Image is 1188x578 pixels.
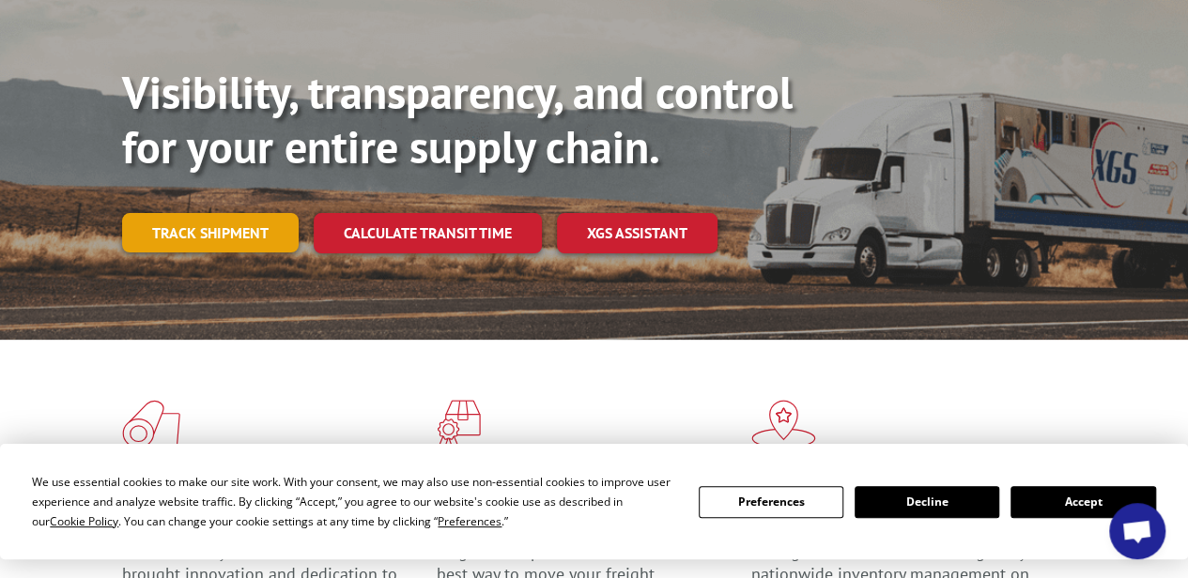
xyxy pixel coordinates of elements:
[751,400,816,449] img: xgs-icon-flagship-distribution-model-red
[1109,503,1165,559] div: Open chat
[437,400,481,449] img: xgs-icon-focused-on-flooring-red
[1011,486,1155,518] button: Accept
[32,472,675,531] div: We use essential cookies to make our site work. With your consent, we may also use non-essential ...
[699,486,843,518] button: Preferences
[122,213,299,252] a: Track shipment
[50,513,118,529] span: Cookie Policy
[557,213,717,253] a: XGS ASSISTANT
[855,486,999,518] button: Decline
[438,513,501,529] span: Preferences
[122,63,793,175] b: Visibility, transparency, and control for your entire supply chain.
[314,213,542,253] a: Calculate transit time
[122,400,180,449] img: xgs-icon-total-supply-chain-intelligence-red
